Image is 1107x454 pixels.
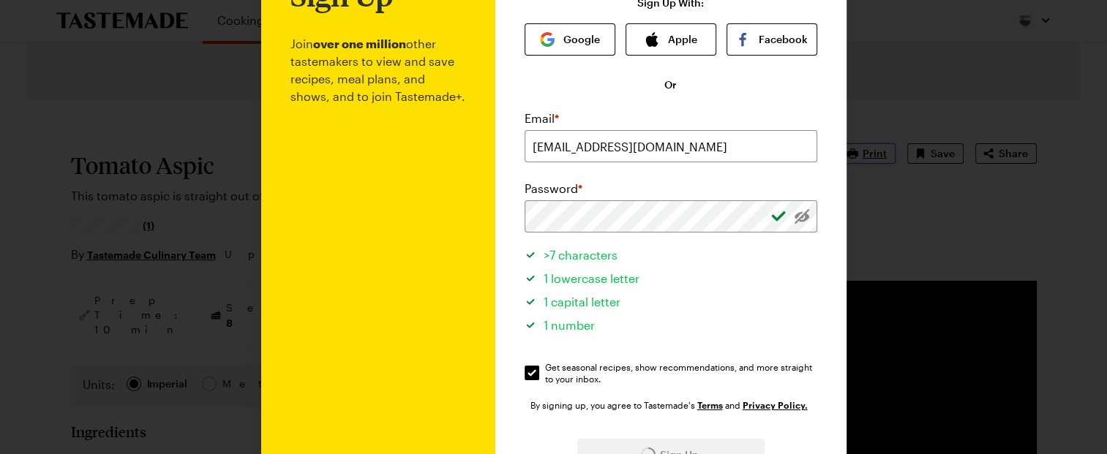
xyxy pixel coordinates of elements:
label: Password [525,180,582,197]
button: Apple [626,23,716,56]
span: 1 lowercase letter [544,271,639,285]
span: Get seasonal recipes, show recommendations, and more straight to your inbox. [545,361,819,385]
b: over one million [313,37,406,50]
button: Facebook [727,23,817,56]
div: By signing up, you agree to Tastemade's and [530,398,811,412]
a: Tastemade Privacy Policy [743,398,808,411]
label: Email [525,110,559,127]
span: 1 capital letter [544,295,620,309]
button: Google [525,23,615,56]
span: 1 number [544,318,595,332]
a: Tastemade Terms of Service [697,398,723,411]
span: >7 characters [544,248,618,262]
input: Get seasonal recipes, show recommendations, and more straight to your inbox. [525,366,539,380]
span: Or [664,77,677,92]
